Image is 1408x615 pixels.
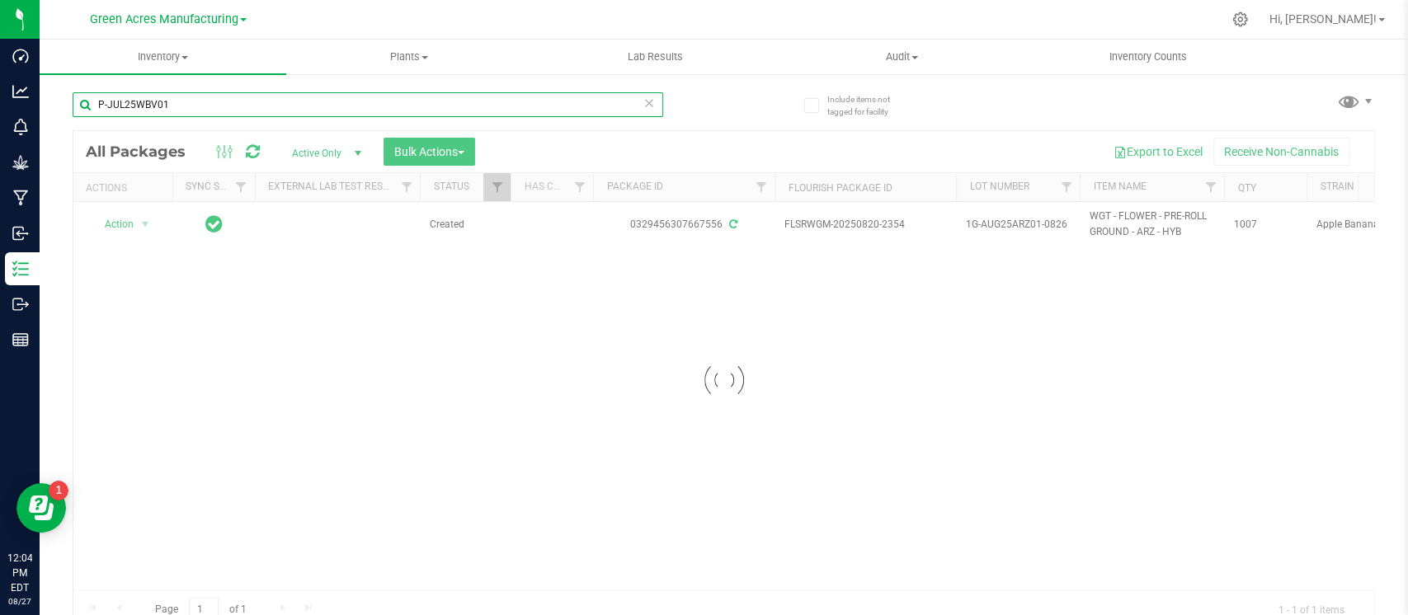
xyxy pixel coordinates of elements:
[12,190,29,206] inline-svg: Manufacturing
[40,40,286,74] a: Inventory
[7,595,32,608] p: 08/27
[7,551,32,595] p: 12:04 PM EDT
[779,49,1024,64] span: Audit
[532,40,779,74] a: Lab Results
[12,331,29,348] inline-svg: Reports
[286,40,533,74] a: Plants
[90,12,238,26] span: Green Acres Manufacturing
[12,119,29,135] inline-svg: Monitoring
[16,483,66,533] iframe: Resource center
[826,93,909,118] span: Include items not tagged for facility
[643,92,655,114] span: Clear
[1269,12,1377,26] span: Hi, [PERSON_NAME]!
[40,49,286,64] span: Inventory
[12,48,29,64] inline-svg: Dashboard
[73,92,663,117] input: Search Package ID, Item Name, SKU, Lot or Part Number...
[49,481,68,500] iframe: Resource center unread badge
[12,261,29,277] inline-svg: Inventory
[287,49,532,64] span: Plants
[1230,12,1250,27] div: Manage settings
[605,49,705,64] span: Lab Results
[12,225,29,242] inline-svg: Inbound
[12,154,29,171] inline-svg: Grow
[1087,49,1209,64] span: Inventory Counts
[12,296,29,312] inline-svg: Outbound
[1024,40,1271,74] a: Inventory Counts
[12,83,29,100] inline-svg: Analytics
[779,40,1025,74] a: Audit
